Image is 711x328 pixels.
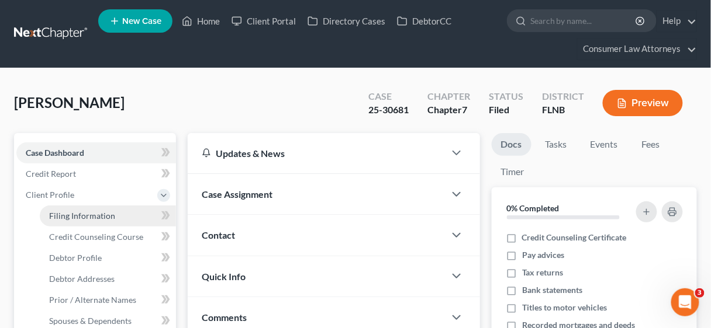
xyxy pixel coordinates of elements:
[391,11,457,32] a: DebtorCC
[542,90,584,103] div: District
[40,268,176,289] a: Debtor Addresses
[49,232,143,242] span: Credit Counseling Course
[427,103,470,117] div: Chapter
[522,267,563,278] span: Tax returns
[302,11,391,32] a: Directory Cases
[522,232,627,243] span: Credit Counseling Certificate
[522,302,607,313] span: Titles to motor vehicles
[49,295,136,305] span: Prior / Alternate Names
[489,90,523,103] div: Status
[202,271,246,282] span: Quick Info
[603,90,683,116] button: Preview
[522,249,564,261] span: Pay advices
[492,133,531,156] a: Docs
[40,289,176,310] a: Prior / Alternate Names
[49,211,115,221] span: Filing Information
[632,133,669,156] a: Fees
[581,133,627,156] a: Events
[671,288,699,316] iframe: Intercom live chat
[657,11,696,32] a: Help
[462,104,467,115] span: 7
[26,190,74,200] span: Client Profile
[492,160,534,183] a: Timer
[122,17,161,26] span: New Case
[16,163,176,184] a: Credit Report
[40,226,176,247] a: Credit Counseling Course
[49,274,115,284] span: Debtor Addresses
[26,169,76,179] span: Credit Report
[522,284,582,296] span: Bank statements
[530,10,637,32] input: Search by name...
[695,288,705,298] span: 3
[368,103,409,117] div: 25-30681
[26,148,84,158] span: Case Dashboard
[40,247,176,268] a: Debtor Profile
[368,90,409,103] div: Case
[16,142,176,163] a: Case Dashboard
[578,39,696,60] a: Consumer Law Attorneys
[202,189,272,200] span: Case Assignment
[202,147,431,159] div: Updates & News
[489,103,523,117] div: Filed
[536,133,577,156] a: Tasks
[49,253,102,263] span: Debtor Profile
[202,229,235,240] span: Contact
[202,312,247,323] span: Comments
[226,11,302,32] a: Client Portal
[427,90,470,103] div: Chapter
[40,205,176,226] a: Filing Information
[49,316,132,326] span: Spouses & Dependents
[507,203,560,213] strong: 0% Completed
[542,103,584,117] div: FLNB
[176,11,226,32] a: Home
[14,94,125,111] span: [PERSON_NAME]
